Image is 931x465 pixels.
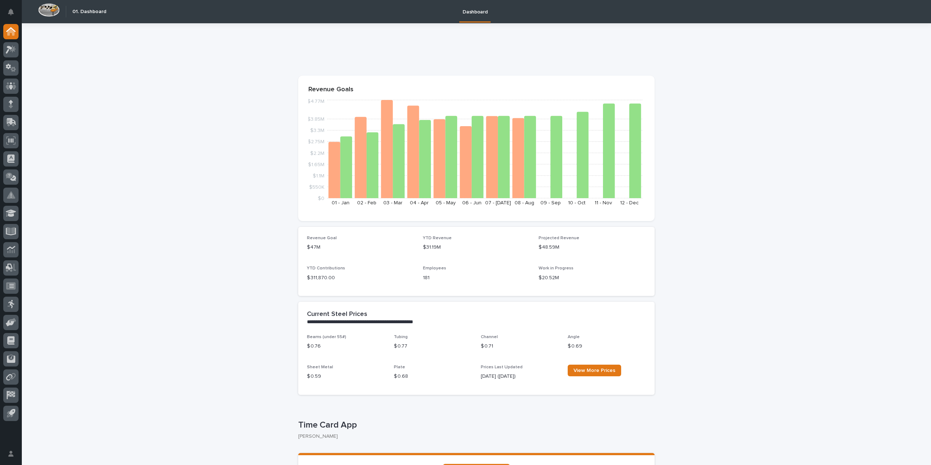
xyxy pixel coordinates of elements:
span: YTD Contributions [307,266,345,270]
text: 09 - Sep [540,200,561,205]
text: 08 - Aug [515,200,534,205]
img: Workspace Logo [38,3,60,17]
span: Beams (under 55#) [307,335,346,339]
a: View More Prices [568,365,621,376]
text: 07 - [DATE] [485,200,511,205]
text: 02 - Feb [357,200,376,205]
tspan: $550K [309,184,324,189]
span: Work in Progress [539,266,574,270]
span: Employees [423,266,446,270]
span: YTD Revenue [423,236,452,240]
span: Plate [394,365,405,369]
p: $20.52M [539,274,646,282]
text: 11 - Nov [595,200,612,205]
p: $ 0.69 [568,342,646,350]
p: $ 0.77 [394,342,472,350]
text: 01 - Jan [332,200,349,205]
p: $ 0.59 [307,373,385,380]
p: Revenue Goals [308,86,644,94]
h2: Current Steel Prices [307,310,367,318]
text: 03 - Mar [383,200,403,205]
p: $ 0.71 [481,342,559,350]
p: Time Card App [298,420,652,430]
h2: 01. Dashboard [72,9,106,15]
div: Notifications [9,9,19,20]
span: Projected Revenue [539,236,579,240]
text: 12 - Dec [620,200,639,205]
span: Angle [568,335,580,339]
span: Tubing [394,335,408,339]
tspan: $0 [318,196,324,201]
text: 10 - Oct [568,200,586,205]
tspan: $2.75M [308,139,324,144]
p: $47M [307,244,414,251]
text: 06 - Jun [462,200,482,205]
span: Prices Last Updated [481,365,523,369]
tspan: $3.85M [307,117,324,122]
p: $ 311,870.00 [307,274,414,282]
p: [DATE] ([DATE]) [481,373,559,380]
p: $ 0.76 [307,342,385,350]
tspan: $1.65M [308,162,324,167]
span: Sheet Metal [307,365,333,369]
tspan: $3.3M [310,128,324,133]
text: 04 - Apr [410,200,429,205]
span: View More Prices [574,368,615,373]
p: 181 [423,274,530,282]
tspan: $4.77M [307,99,324,104]
span: Revenue Goal [307,236,337,240]
text: 05 - May [436,200,456,205]
tspan: $1.1M [313,173,324,178]
p: $ 0.68 [394,373,472,380]
p: [PERSON_NAME] [298,433,649,440]
button: Notifications [3,4,19,20]
span: Channel [481,335,498,339]
p: $31.19M [423,244,530,251]
p: $48.59M [539,244,646,251]
tspan: $2.2M [310,151,324,156]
